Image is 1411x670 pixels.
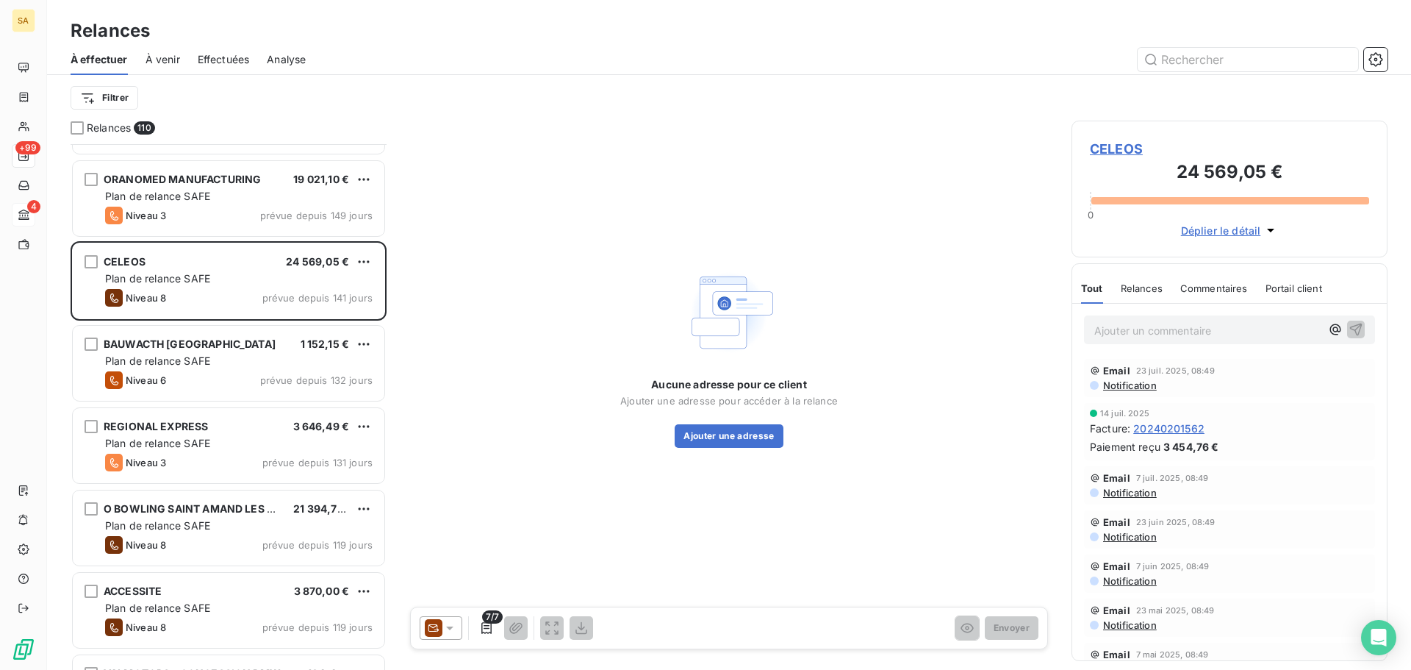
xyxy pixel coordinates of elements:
button: Envoyer [985,616,1038,640]
span: 1 152,15 € [301,338,350,350]
img: Empty state [682,265,776,360]
div: SA [12,9,35,32]
span: Paiement reçu [1090,439,1160,455]
span: Notification [1102,575,1157,587]
span: BAUWACTH [GEOGRAPHIC_DATA] [104,338,276,350]
span: Email [1103,649,1130,660]
span: Plan de relance SAFE [105,354,210,367]
span: Email [1103,365,1130,377]
span: prévue depuis 119 jours [262,539,373,551]
span: Relances [87,121,131,135]
span: CELEOS [1090,139,1369,159]
span: 19 021,10 € [293,173,349,185]
span: Notification [1102,379,1157,391]
span: Relances [1121,282,1163,294]
span: REGIONAL EXPRESS [104,420,208,432]
span: Aucune adresse pour ce client [651,377,806,392]
span: 24 569,05 € [286,255,349,268]
span: CELEOS [104,255,146,268]
span: Portail client [1265,282,1322,294]
input: Rechercher [1138,48,1358,71]
span: 4 [27,200,40,213]
div: grid [71,144,387,670]
span: Notification [1102,487,1157,499]
span: 20240201562 [1133,421,1204,436]
span: Notification [1102,619,1157,631]
span: 23 juin 2025, 08:49 [1136,518,1216,527]
span: Plan de relance SAFE [105,602,210,614]
span: Facture : [1090,421,1130,436]
span: 23 mai 2025, 08:49 [1136,606,1215,615]
span: 110 [134,121,154,135]
span: prévue depuis 132 jours [260,374,373,386]
span: 7 mai 2025, 08:49 [1136,650,1209,659]
span: 3 454,76 € [1163,439,1219,455]
span: ACCESSITE [104,585,162,597]
div: Open Intercom Messenger [1361,620,1396,655]
span: Niveau 8 [126,539,166,551]
span: Notification [1102,531,1157,543]
span: Plan de relance SAFE [105,437,210,449]
span: Tout [1081,282,1103,294]
span: Niveau 3 [126,457,166,468]
span: 3 870,00 € [294,585,350,597]
span: Effectuées [198,52,250,67]
span: Niveau 3 [126,210,166,221]
span: Email [1103,516,1130,528]
span: Plan de relance SAFE [105,272,210,285]
span: Commentaires [1180,282,1248,294]
span: Déplier le détail [1181,223,1261,238]
span: Niveau 8 [126,621,166,633]
span: +99 [15,141,40,154]
span: Email [1103,472,1130,484]
span: Plan de relance SAFE [105,190,210,202]
span: prévue depuis 131 jours [262,457,373,468]
a: +99 [12,144,35,168]
span: ORANOMED MANUFACTURING [104,173,261,185]
span: Plan de relance SAFE [105,519,210,532]
span: Niveau 8 [126,292,166,304]
span: Niveau 6 [126,374,166,386]
span: Email [1103,560,1130,572]
span: 7/7 [482,610,503,624]
span: 3 646,49 € [293,420,350,432]
button: Filtrer [71,86,138,110]
button: Ajouter une adresse [675,424,783,448]
h3: Relances [71,18,150,44]
a: 4 [12,203,35,227]
span: Email [1103,605,1130,616]
span: 23 juil. 2025, 08:49 [1136,366,1215,375]
span: 7 juil. 2025, 08:49 [1136,474,1209,482]
span: Ajouter une adresse pour accéder à la relance [620,395,838,407]
span: prévue depuis 141 jours [262,292,373,304]
span: 14 juil. 2025 [1100,409,1149,418]
span: prévue depuis 119 jours [262,621,373,633]
span: 7 juin 2025, 08:49 [1136,562,1210,571]
img: Logo LeanPay [12,638,35,661]
span: Analyse [267,52,306,67]
span: À effectuer [71,52,128,67]
button: Déplier le détail [1177,222,1283,239]
h3: 24 569,05 € [1090,159,1369,188]
span: 21 394,73 € [293,502,353,515]
span: O BOWLING SAINT AMAND LES EAUX [104,502,296,515]
span: À venir [146,52,180,67]
span: prévue depuis 149 jours [260,210,373,221]
span: 0 [1088,209,1094,221]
